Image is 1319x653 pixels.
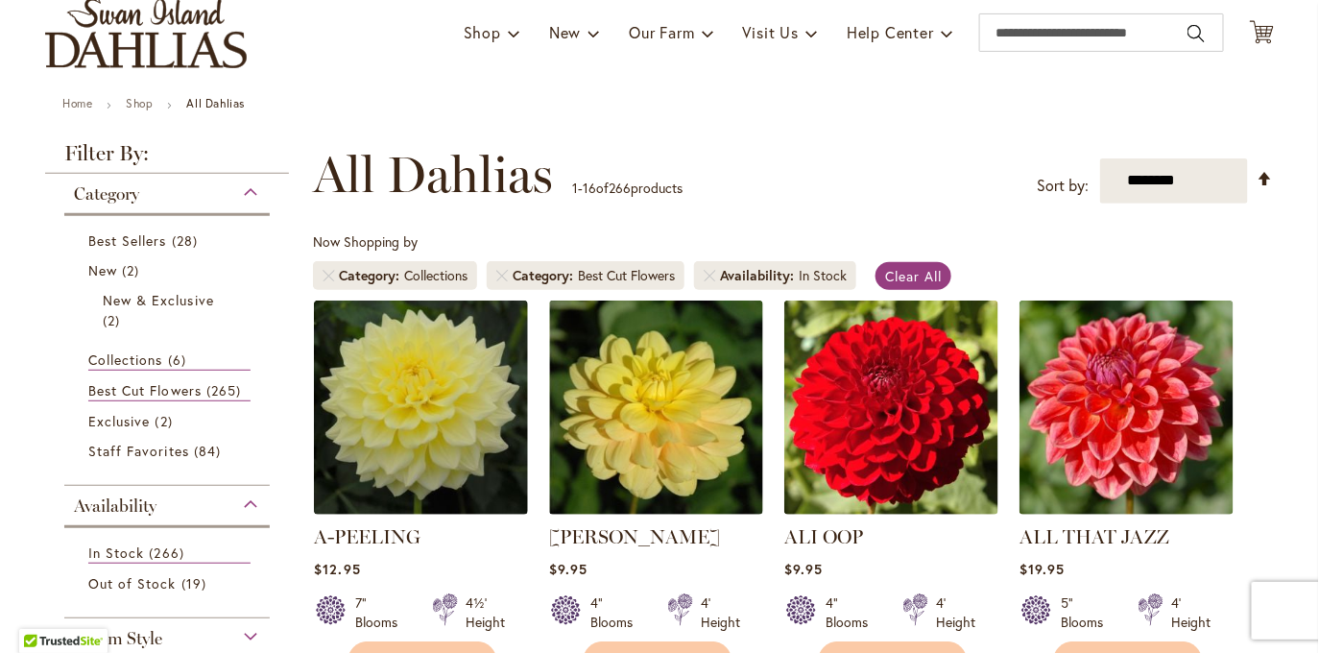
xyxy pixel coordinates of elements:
[549,525,720,548] a: [PERSON_NAME]
[404,266,468,285] div: Collections
[799,266,847,285] div: In Stock
[88,543,251,564] a: In Stock 266
[1061,593,1115,632] div: 5" Blooms
[88,412,150,430] span: Exclusive
[186,96,245,110] strong: All Dahlias
[149,543,188,563] span: 266
[156,411,178,431] span: 2
[88,381,202,399] span: Best Cut Flowers
[549,560,588,578] span: $9.95
[583,179,596,197] span: 16
[314,560,360,578] span: $12.95
[784,560,823,578] span: $9.95
[549,301,763,515] img: AHOY MATEY
[62,96,92,110] a: Home
[88,441,251,461] a: Staff Favorites
[88,573,251,593] a: Out of Stock 19
[206,380,246,400] span: 265
[88,231,167,250] span: Best Sellers
[74,183,139,205] span: Category
[1037,168,1089,204] label: Sort by:
[784,525,863,548] a: ALI OOP
[355,593,409,632] div: 7" Blooms
[826,593,879,632] div: 4" Blooms
[1019,301,1234,515] img: ALL THAT JAZZ
[1171,593,1211,632] div: 4' Height
[936,593,975,632] div: 4' Height
[549,22,581,42] span: New
[88,442,189,460] span: Staff Favorites
[88,261,117,279] span: New
[126,96,153,110] a: Shop
[181,573,211,593] span: 19
[88,230,251,251] a: Best Sellers
[572,173,683,204] p: - of products
[88,350,251,371] a: Collections
[847,22,934,42] span: Help Center
[314,500,528,519] a: A-Peeling
[314,301,528,515] img: A-Peeling
[590,593,644,632] div: 4" Blooms
[1019,525,1169,548] a: ALL THAT JAZZ
[14,585,68,639] iframe: Launch Accessibility Center
[464,22,501,42] span: Shop
[701,593,740,632] div: 4' Height
[103,310,125,330] span: 2
[629,22,694,42] span: Our Farm
[88,574,177,593] span: Out of Stock
[784,301,998,515] img: ALI OOP
[466,593,505,632] div: 4½' Height
[172,230,203,251] span: 28
[88,380,251,401] a: Best Cut Flowers
[313,232,418,251] span: Now Shopping by
[88,411,251,431] a: Exclusive
[496,270,508,281] a: Remove Category Best Cut Flowers
[784,500,998,519] a: ALI OOP
[578,266,675,285] div: Best Cut Flowers
[885,267,942,285] span: Clear All
[1019,560,1065,578] span: $19.95
[609,179,631,197] span: 266
[103,290,236,330] a: New &amp; Exclusive
[168,350,191,370] span: 6
[720,266,799,285] span: Availability
[45,143,289,174] strong: Filter By:
[313,146,553,204] span: All Dahlias
[88,351,163,369] span: Collections
[122,260,144,280] span: 2
[314,525,420,548] a: A-PEELING
[549,500,763,519] a: AHOY MATEY
[323,270,334,281] a: Remove Category Collections
[74,628,162,649] span: Bloom Style
[88,260,251,280] a: New
[194,441,226,461] span: 84
[743,22,799,42] span: Visit Us
[103,291,214,309] span: New & Exclusive
[513,266,578,285] span: Category
[1019,500,1234,519] a: ALL THAT JAZZ
[875,262,951,290] a: Clear All
[704,270,715,281] a: Remove Availability In Stock
[74,496,156,517] span: Availability
[88,544,144,562] span: In Stock
[339,266,404,285] span: Category
[572,179,578,197] span: 1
